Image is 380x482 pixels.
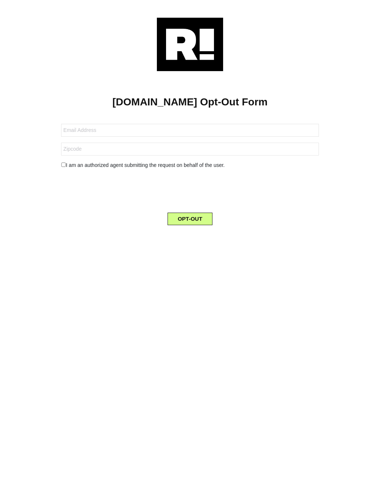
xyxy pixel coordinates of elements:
[56,161,324,169] div: I am an authorized agent submitting the request on behalf of the user.
[168,213,213,225] button: OPT-OUT
[61,124,319,137] input: Email Address
[134,175,246,204] iframe: reCAPTCHA
[11,96,369,108] h1: [DOMAIN_NAME] Opt-Out Form
[61,143,319,156] input: Zipcode
[157,18,223,71] img: Retention.com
